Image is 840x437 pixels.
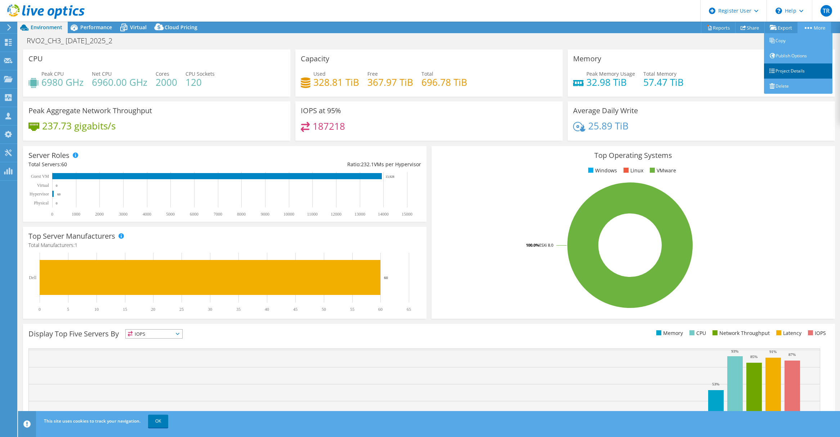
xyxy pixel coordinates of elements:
[72,212,80,217] text: 1000
[688,329,706,337] li: CPU
[39,307,41,312] text: 0
[31,174,49,179] text: Guest VM
[421,78,467,86] h4: 696.78 TiB
[28,241,421,249] h4: Total Manufacturers:
[586,167,617,175] li: Windows
[92,78,147,86] h4: 6960.00 GHz
[42,122,116,130] h4: 237.73 gigabits/s
[265,307,269,312] text: 40
[41,70,64,77] span: Peak CPU
[331,212,341,217] text: 12000
[37,183,49,188] text: Virtual
[385,175,394,178] text: 13,928
[28,232,115,240] h3: Top Server Manufacturers
[701,22,736,33] a: Reports
[764,48,832,63] a: Publish Options
[208,307,212,312] text: 30
[648,167,676,175] li: VMware
[190,212,198,217] text: 6000
[750,354,758,359] text: 85%
[56,202,58,205] text: 0
[30,191,49,197] text: Hypervisor
[236,307,241,312] text: 35
[643,70,676,77] span: Total Memory
[95,212,104,217] text: 2000
[186,78,215,86] h4: 120
[165,24,197,31] span: Cloud Pricing
[156,78,177,86] h4: 2000
[384,275,388,280] text: 60
[126,330,182,338] span: IOPS
[92,70,112,77] span: Net CPU
[313,78,359,86] h4: 328.81 TiB
[186,70,215,77] span: CPU Sockets
[402,212,412,217] text: 15000
[731,349,738,353] text: 93%
[237,212,246,217] text: 8000
[764,79,832,94] a: Delete
[421,70,433,77] span: Total
[322,307,326,312] text: 50
[56,184,58,187] text: 0
[143,212,151,217] text: 4000
[156,70,169,77] span: Cores
[31,24,62,31] span: Environment
[378,307,383,312] text: 60
[367,78,413,86] h4: 367.97 TiB
[119,212,128,217] text: 3000
[378,212,389,217] text: 14000
[712,382,719,386] text: 53%
[735,22,765,33] a: Share
[788,352,796,357] text: 87%
[28,107,152,115] h3: Peak Aggregate Network Throughput
[573,107,638,115] h3: Average Daily Write
[573,55,601,63] h3: Memory
[307,212,318,217] text: 11000
[123,307,127,312] text: 15
[361,161,374,168] span: 232.1
[61,161,67,168] span: 60
[51,212,53,217] text: 0
[764,33,832,48] a: Copy
[94,307,99,312] text: 10
[57,193,61,196] text: 60
[225,160,421,168] div: Ratio: VMs per Hypervisor
[407,307,411,312] text: 65
[261,212,269,217] text: 9000
[806,329,826,337] li: IOPS
[29,275,36,280] text: Dell
[313,122,345,130] h4: 187218
[301,55,329,63] h3: Capacity
[28,55,43,63] h3: CPU
[28,160,225,168] div: Total Servers:
[764,22,798,33] a: Export
[166,212,175,217] text: 5000
[764,63,832,79] a: Project Details
[526,242,539,248] tspan: 100.0%
[214,212,222,217] text: 7000
[437,151,830,159] h3: Top Operating Systems
[586,70,635,77] span: Peak Memory Usage
[67,307,69,312] text: 5
[776,8,782,14] svg: \n
[23,37,124,45] h1: RVO2_CH3_ [DATE]_2025_2
[367,70,378,77] span: Free
[179,307,184,312] text: 25
[28,151,70,159] h3: Server Roles
[130,24,147,31] span: Virtual
[354,212,365,217] text: 13000
[711,329,770,337] li: Network Throughput
[588,122,629,130] h4: 25.89 TiB
[622,167,643,175] li: Linux
[769,349,777,354] text: 91%
[774,329,801,337] li: Latency
[283,212,294,217] text: 10000
[821,5,832,17] span: TR
[539,242,553,248] tspan: ESXi 8.0
[301,107,341,115] h3: IOPS at 95%
[350,307,354,312] text: 55
[313,70,326,77] span: Used
[797,22,831,33] a: More
[654,329,683,337] li: Memory
[643,78,684,86] h4: 57.47 TiB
